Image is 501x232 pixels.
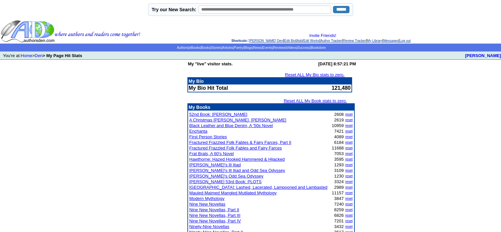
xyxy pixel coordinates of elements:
a: [PERSON_NAME]'s Odd Sea Odyssey [189,174,264,179]
a: reset [345,219,352,223]
a: [PERSON_NAME]'s Ill Iliad and Odd Sea Odyssey [189,168,285,173]
a: reset [345,141,352,144]
a: 52nd Book: [PERSON_NAME] [189,112,247,117]
img: header_logo2.gif [1,20,140,43]
a: Authors [177,46,188,50]
a: reset [345,197,352,200]
a: Review Tracker [343,39,366,43]
font: 4089 [334,134,344,139]
a: [PERSON_NAME]'s Ill Iliad [189,162,241,167]
a: reset [345,180,352,183]
a: reset [345,185,352,189]
label: Try our New Search: [152,7,196,12]
a: Fractured Frazzled Folk Fables & Fairy Farces, Part II [189,140,292,145]
a: Invite Friends! [309,33,336,38]
font: 1230 [334,174,344,179]
a: Nine New Novellas, Part IV [189,218,241,223]
a: reset [345,202,352,206]
b: > My Page Hit Stats [42,53,82,58]
font: 121,480 [332,85,351,91]
p: My Books [189,105,353,110]
a: Den [35,53,42,58]
font: 3595 [334,157,344,162]
a: Edit Bio [284,39,295,43]
b: My "live" visitor stats. [188,61,233,66]
a: reset [345,118,352,122]
font: 11157 [332,190,344,195]
a: Hawthorne: Hazed Hooked Hammered & Hijacked [189,157,285,162]
p: My Bio [189,79,351,84]
a: Poetry [234,46,243,50]
a: A Christmas [PERSON_NAME], [PERSON_NAME] [189,117,287,122]
a: [PERSON_NAME] [465,53,501,58]
font: 3109 [334,168,344,173]
a: [GEOGRAPHIC_DATA]: Lashed, Lacerated, Lampooned and Lambasted [189,185,327,190]
a: Author Tracker [320,39,342,43]
a: Black Leather and Blue Denim, A '50s Novel [189,123,273,128]
a: News [253,46,262,50]
font: 7421 [334,129,344,134]
a: reset [345,146,352,150]
b: [DATE] 8:57:21 PM [318,61,356,66]
a: reset [345,174,352,178]
a: Add/Edit Works [297,39,320,43]
a: Modern Mythology [189,196,225,201]
a: My Library [367,39,382,43]
a: Mauled Maimed Mangled Mutilated Mythology [189,190,277,195]
a: Success [297,46,310,50]
a: reset [345,124,352,127]
a: reset [345,152,352,155]
a: reset [345,225,352,228]
a: Reviews [273,46,286,50]
a: reset [345,157,352,161]
font: 2989 [334,185,344,190]
a: Blogs [244,46,252,50]
a: reset [345,169,352,172]
a: Fractured Frazzled Folk Fables and Fairy Farces [189,146,282,150]
font: 8259 [334,207,344,212]
a: Reset ALL My Bio stats to zero. [285,72,345,77]
a: Books [201,46,210,50]
font: 7240 [334,202,344,207]
a: reset [345,129,352,133]
font: 3847 [334,196,344,201]
a: reset [345,163,352,167]
a: First Person Stories [189,134,227,139]
a: reset [345,214,352,217]
a: Nine New Novellas, Part II [189,207,239,212]
a: [PERSON_NAME] Den [249,39,283,43]
a: Events [263,46,273,50]
font: 2619 [334,117,344,122]
font: 10959 [332,123,344,128]
a: Stories [211,46,221,50]
a: Home [21,53,32,58]
a: Articles [222,46,233,50]
a: Messages [383,39,399,43]
a: eBooks [189,46,200,50]
a: [PERSON_NAME] 53rd Book: PLOTS [189,179,262,184]
a: Frat Brats, A 60's Novel [189,151,234,156]
div: : | | | | | | | [142,33,500,43]
span: Shortcuts: [231,39,248,43]
font: 6826 [334,213,344,218]
font: 11688 [332,146,344,150]
b: My Bio Hit Total [189,85,228,91]
a: reset [345,208,352,212]
a: Videos [287,46,296,50]
font: You're at: > [3,53,82,58]
font: 3432 [334,224,344,229]
font: 6184 [334,140,344,145]
a: Nine New Novellas [189,202,226,207]
a: Ninety-Nine Novellas [189,224,229,229]
a: Enchanta [189,129,208,134]
a: reset [345,191,352,195]
font: 1293 [334,162,344,167]
font: 7201 [334,218,344,223]
a: reset [345,135,352,139]
a: Nine New Novellas, Part III [189,213,240,218]
a: Log out [400,39,410,43]
font: 2608 [334,112,344,117]
a: Bookstore [311,46,326,50]
font: 7053 [334,151,344,156]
